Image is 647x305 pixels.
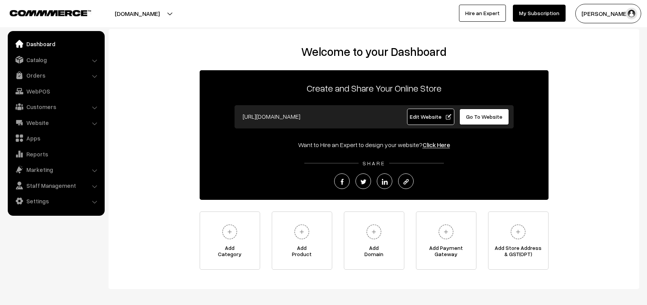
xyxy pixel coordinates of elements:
a: Catalog [10,53,102,67]
a: Settings [10,194,102,208]
span: Add Store Address & GST(OPT) [488,245,548,260]
h2: Welcome to your Dashboard [116,45,631,59]
span: Add Category [200,245,260,260]
a: Customers [10,100,102,114]
p: Create and Share Your Online Store [200,81,549,95]
a: Edit Website [407,109,454,125]
span: Add Product [272,245,332,260]
div: Want to Hire an Expert to design your website? [200,140,549,149]
a: Orders [10,68,102,82]
a: Marketing [10,163,102,177]
a: AddDomain [344,211,404,270]
a: Add PaymentGateway [416,211,476,270]
span: Add Domain [344,245,404,260]
a: Website [10,116,102,130]
a: My Subscription [513,5,566,22]
img: plus.svg [363,221,385,243]
img: plus.svg [291,221,312,243]
img: user [626,8,637,19]
img: plus.svg [435,221,457,243]
span: Add Payment Gateway [416,245,476,260]
a: AddProduct [272,211,332,270]
a: Hire an Expert [459,5,506,22]
button: [PERSON_NAME] [575,4,641,23]
a: Click Here [423,141,450,149]
a: AddCategory [200,211,260,270]
a: WebPOS [10,84,102,98]
span: Edit Website [410,113,451,120]
a: Apps [10,131,102,145]
a: Reports [10,147,102,161]
a: Go To Website [459,109,509,125]
img: plus.svg [507,221,529,243]
a: Dashboard [10,37,102,51]
a: Staff Management [10,178,102,192]
a: COMMMERCE [10,8,78,17]
img: plus.svg [219,221,240,243]
button: [DOMAIN_NAME] [88,4,187,23]
span: SHARE [359,160,389,166]
span: Go To Website [466,113,502,120]
img: COMMMERCE [10,10,91,16]
a: Add Store Address& GST(OPT) [488,211,549,270]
